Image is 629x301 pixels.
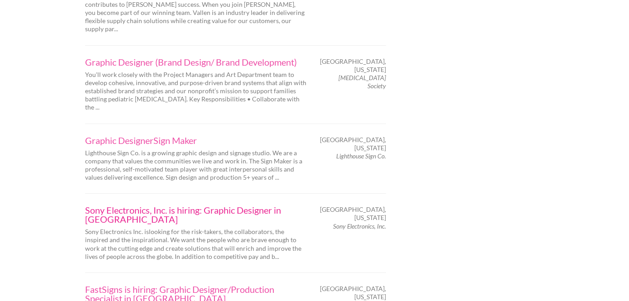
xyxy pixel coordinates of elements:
span: [GEOGRAPHIC_DATA], [US_STATE] [320,285,386,301]
p: You'll work closely with the Project Managers and Art Department team to develop cohesive, innova... [85,71,307,112]
span: [GEOGRAPHIC_DATA], [US_STATE] [320,136,386,152]
em: Sony Electronics, Inc. [333,222,386,230]
em: Lighthouse Sign Co. [336,152,386,160]
a: Graphic DesignerSign Maker [85,136,307,145]
a: Sony Electronics, Inc. is hiring: Graphic Designer in [GEOGRAPHIC_DATA] [85,205,307,224]
p: Lighthouse Sign Co. is a growing graphic design and signage studio. We are a company that values ... [85,149,307,182]
p: Sony Electronics Inc. islooking for the risk-takers, the collaborators, the inspired and the insp... [85,228,307,261]
span: [GEOGRAPHIC_DATA], [US_STATE] [320,205,386,222]
em: [MEDICAL_DATA] Society [338,74,386,90]
a: Graphic Designer (Brand Design/ Brand Development) [85,57,307,67]
span: [GEOGRAPHIC_DATA], [US_STATE] [320,57,386,74]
